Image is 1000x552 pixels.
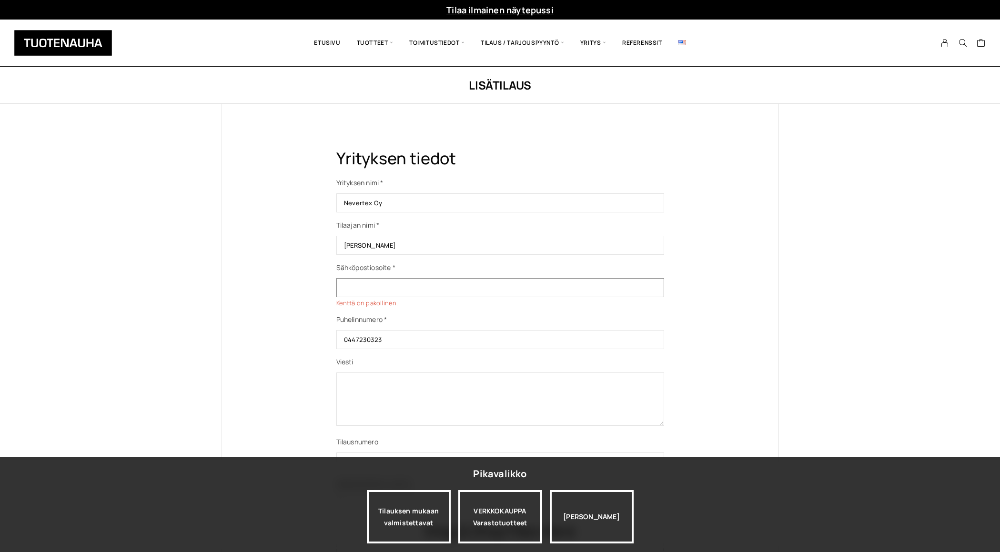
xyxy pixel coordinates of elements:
[336,177,664,212] p: Yrityksen nimi *
[572,27,614,59] span: Yritys
[458,490,542,543] a: VERKKOKAUPPAVarastotuotteet
[306,27,348,59] a: Etusivu
[336,436,664,472] p: Tilausnumero
[336,149,664,167] h2: Yrityksen tiedot
[977,38,986,50] a: Cart
[336,219,664,255] p: Tilaajan nimi *
[336,313,664,349] p: Puhelinnumero *
[446,4,554,16] a: Tilaa ilmainen näytepussi
[349,27,401,59] span: Tuotteet
[401,27,473,59] span: Toimitustiedot
[222,77,779,93] h1: Lisätilaus
[614,27,670,59] a: Referenssit
[14,30,112,56] img: Tuotenauha Oy
[367,490,451,543] a: Tilauksen mukaan valmistettavat
[954,39,972,47] button: Search
[336,300,664,307] span: Kenttä on pakollinen.
[336,356,664,429] p: Viesti
[473,27,572,59] span: Tilaus / Tarjouspyyntö
[458,490,542,543] div: VERKKOKAUPPA Varastotuotteet
[473,465,526,482] div: Pikavalikko
[936,39,954,47] a: My Account
[336,261,664,307] p: Sähköpostiosoite *
[550,490,634,543] div: [PERSON_NAME]
[678,40,686,45] img: English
